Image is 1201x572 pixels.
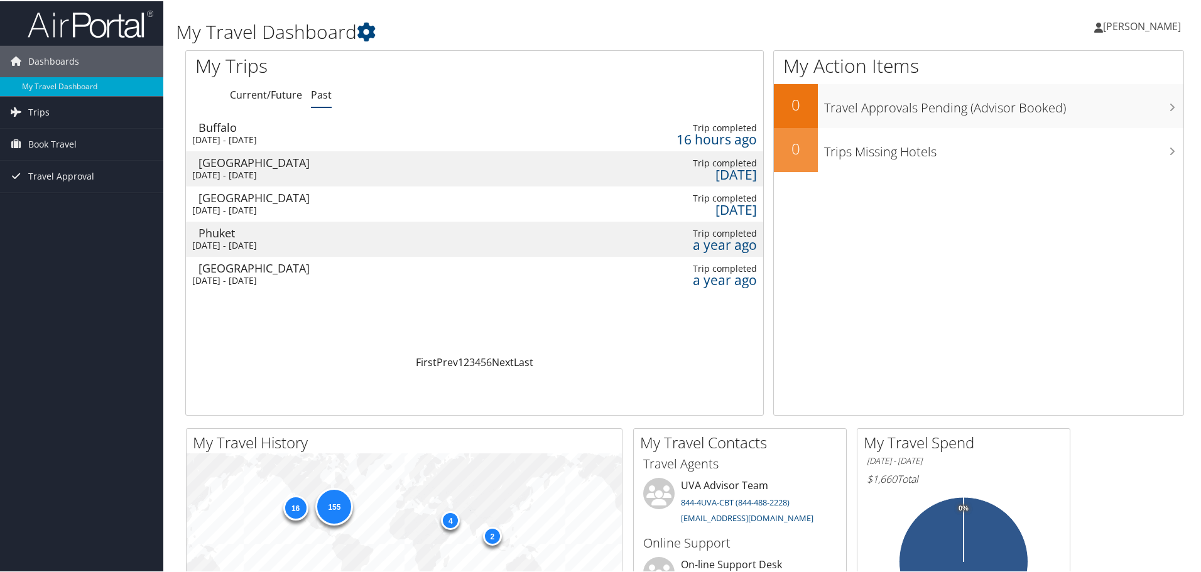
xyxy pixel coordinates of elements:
[230,87,302,100] a: Current/Future
[198,121,494,132] div: Buffalo
[475,354,481,368] a: 4
[192,274,488,285] div: [DATE] - [DATE]
[643,533,837,551] h3: Online Support
[437,354,458,368] a: Prev
[198,261,494,273] div: [GEOGRAPHIC_DATA]
[1103,18,1181,32] span: [PERSON_NAME]
[198,156,494,167] div: [GEOGRAPHIC_DATA]
[482,526,501,544] div: 2
[195,51,513,78] h1: My Trips
[959,504,969,511] tspan: 0%
[640,431,846,452] h2: My Travel Contacts
[198,191,494,202] div: [GEOGRAPHIC_DATA]
[28,95,50,127] span: Trips
[656,121,757,132] div: Trip completed
[864,431,1070,452] h2: My Travel Spend
[824,136,1183,159] h3: Trips Missing Hotels
[481,354,486,368] a: 5
[486,354,492,368] a: 6
[416,354,437,368] a: First
[656,238,757,249] div: a year ago
[192,239,488,250] div: [DATE] - [DATE]
[681,511,813,522] a: [EMAIL_ADDRESS][DOMAIN_NAME]
[28,127,77,159] span: Book Travel
[774,83,1183,127] a: 0Travel Approvals Pending (Advisor Booked)
[681,495,790,507] a: 844-4UVA-CBT (844-488-2228)
[643,454,837,472] h3: Travel Agents
[656,156,757,168] div: Trip completed
[28,45,79,76] span: Dashboards
[315,487,353,524] div: 155
[656,262,757,273] div: Trip completed
[656,168,757,179] div: [DATE]
[176,18,854,44] h1: My Travel Dashboard
[469,354,475,368] a: 3
[28,159,94,191] span: Travel Approval
[492,354,514,368] a: Next
[637,477,843,528] li: UVA Advisor Team
[283,494,308,519] div: 16
[656,227,757,238] div: Trip completed
[514,354,533,368] a: Last
[656,203,757,214] div: [DATE]
[464,354,469,368] a: 2
[867,471,897,485] span: $1,660
[192,133,488,144] div: [DATE] - [DATE]
[867,471,1060,485] h6: Total
[192,168,488,180] div: [DATE] - [DATE]
[28,8,153,38] img: airportal-logo.png
[656,192,757,203] div: Trip completed
[656,273,757,284] div: a year ago
[198,226,494,237] div: Phuket
[656,132,757,144] div: 16 hours ago
[774,127,1183,171] a: 0Trips Missing Hotels
[774,137,818,158] h2: 0
[441,510,460,529] div: 4
[311,87,332,100] a: Past
[1094,6,1193,44] a: [PERSON_NAME]
[824,92,1183,116] h3: Travel Approvals Pending (Advisor Booked)
[867,454,1060,466] h6: [DATE] - [DATE]
[192,203,488,215] div: [DATE] - [DATE]
[193,431,622,452] h2: My Travel History
[774,93,818,114] h2: 0
[774,51,1183,78] h1: My Action Items
[458,354,464,368] a: 1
